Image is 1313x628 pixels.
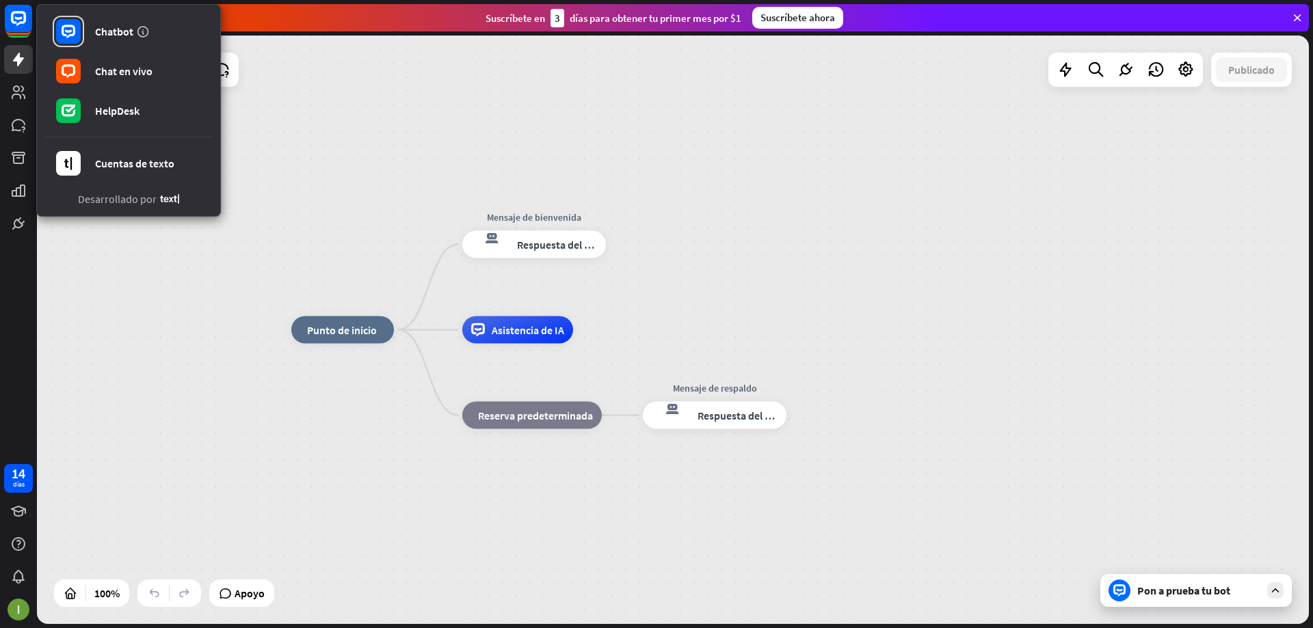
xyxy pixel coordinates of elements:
font: Punto de inicio [307,323,377,337]
font: Mensaje de bienvenida [487,211,581,223]
font: Respuesta del bot [517,238,600,251]
font: Suscríbete ahora [760,11,835,24]
font: 14 [12,465,25,482]
font: 100% [94,586,120,600]
font: días para obtener tu primer mes por $1 [570,12,741,25]
a: 14 días [4,464,33,493]
font: Mensaje de respaldo [673,382,757,394]
font: Respuesta del bot [698,409,781,422]
font: Pon a prueba tu bot [1137,584,1230,597]
font: Asistencia de IA [492,323,564,337]
font: Publicado [1228,63,1275,77]
font: respuesta del bot de bloqueo [652,402,686,415]
font: Reserva predeterminada [478,409,593,422]
font: días [13,480,25,489]
font: respuesta del bot de bloqueo [471,231,505,245]
font: 3 [555,12,560,25]
button: Publicado [1216,57,1287,82]
font: Apoyo [235,586,265,600]
button: Abrir el widget de chat LiveChat [11,5,52,46]
font: Suscríbete en [486,12,545,25]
